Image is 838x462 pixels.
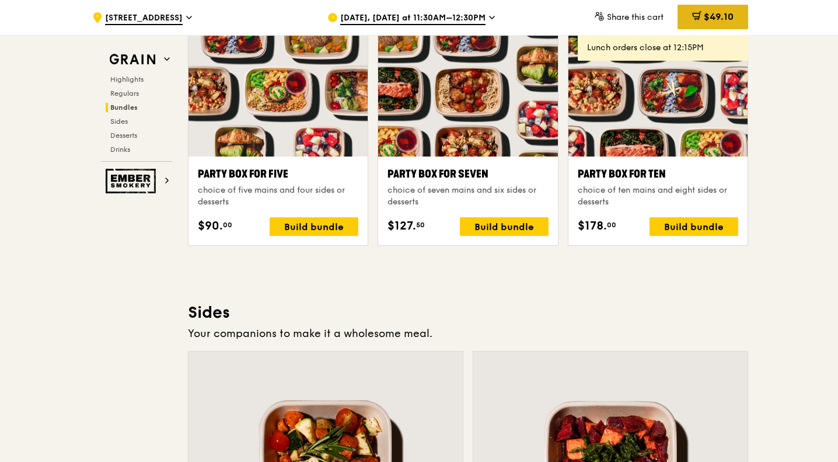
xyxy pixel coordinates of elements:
[270,217,358,236] div: Build bundle
[416,220,425,230] span: 50
[110,131,137,140] span: Desserts
[106,169,159,193] img: Ember Smokery web logo
[650,217,738,236] div: Build bundle
[110,117,128,126] span: Sides
[106,49,159,70] img: Grain web logo
[340,12,486,25] span: [DATE], [DATE] at 11:30AM–12:30PM
[578,185,738,208] div: choice of ten mains and eight sides or desserts
[198,166,358,182] div: Party Box for Five
[387,166,548,182] div: Party Box for Seven
[110,145,130,154] span: Drinks
[607,220,616,230] span: 00
[607,12,664,22] span: Share this cart
[110,103,138,112] span: Bundles
[188,302,748,323] h3: Sides
[460,217,549,236] div: Build bundle
[198,185,358,208] div: choice of five mains and four sides or desserts
[223,220,232,230] span: 00
[110,75,144,84] span: Highlights
[578,217,607,235] span: $178.
[110,89,139,98] span: Regulars
[105,12,183,25] span: [STREET_ADDRESS]
[198,217,223,235] span: $90.
[387,185,548,208] div: choice of seven mains and six sides or desserts
[587,42,739,54] div: Lunch orders close at 12:15PM
[387,217,416,235] span: $127.
[188,325,748,342] div: Your companions to make it a wholesome meal.
[704,11,734,22] span: $49.10
[578,166,738,182] div: Party Box for Ten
